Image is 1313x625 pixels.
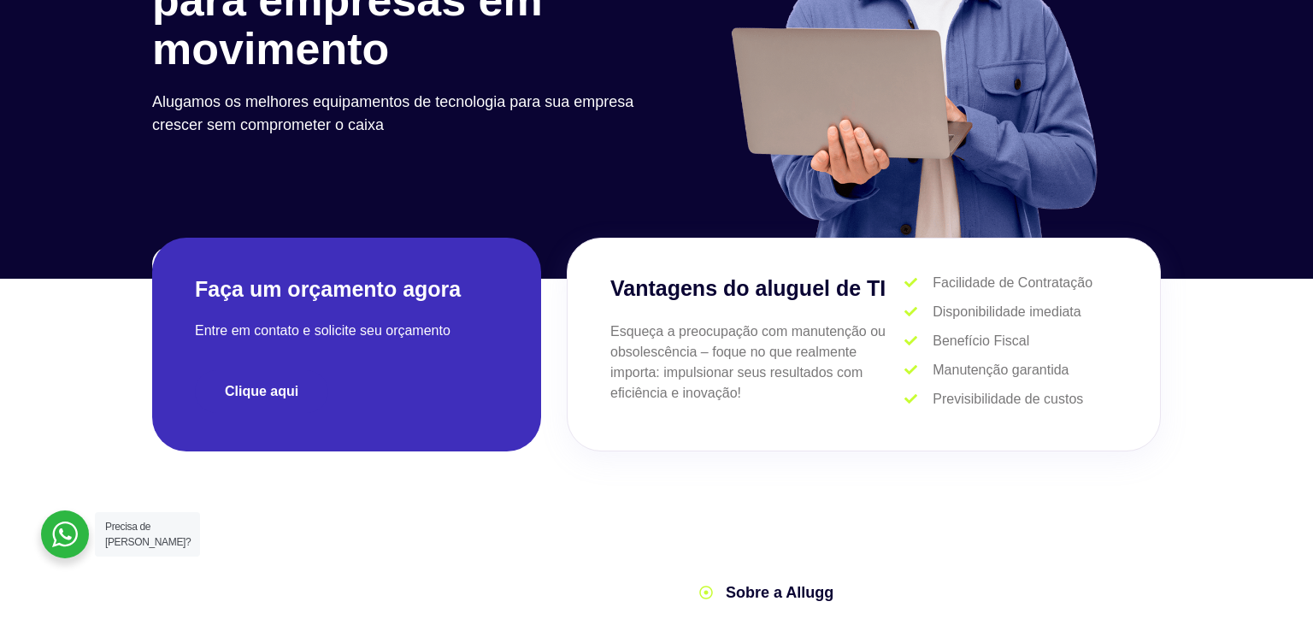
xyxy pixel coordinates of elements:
iframe: Chat Widget [1228,543,1313,625]
span: Benefício Fiscal [928,331,1029,351]
p: Esqueça a preocupação com manutenção ou obsolescência – foque no que realmente importa: impulsion... [610,321,904,404]
a: Clique aqui [195,370,328,413]
p: Alugamos os melhores equipamentos de tecnologia para sua empresa crescer sem comprometer o caixa [152,91,648,137]
p: Entre em contato e solicite seu orçamento [195,321,498,341]
span: Disponibilidade imediata [928,302,1080,322]
span: Previsibilidade de custos [928,389,1083,410]
div: Widget de chat [1228,543,1313,625]
span: Sobre a Allugg [721,581,833,604]
span: Precisa de [PERSON_NAME]? [105,521,191,548]
h3: Vantagens do aluguel de TI [610,273,904,305]
h2: Faça um orçamento agora [195,275,498,304]
span: Facilidade de Contratação [928,273,1092,293]
span: Clique aqui [225,385,298,398]
span: Manutenção garantida [928,360,1069,380]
